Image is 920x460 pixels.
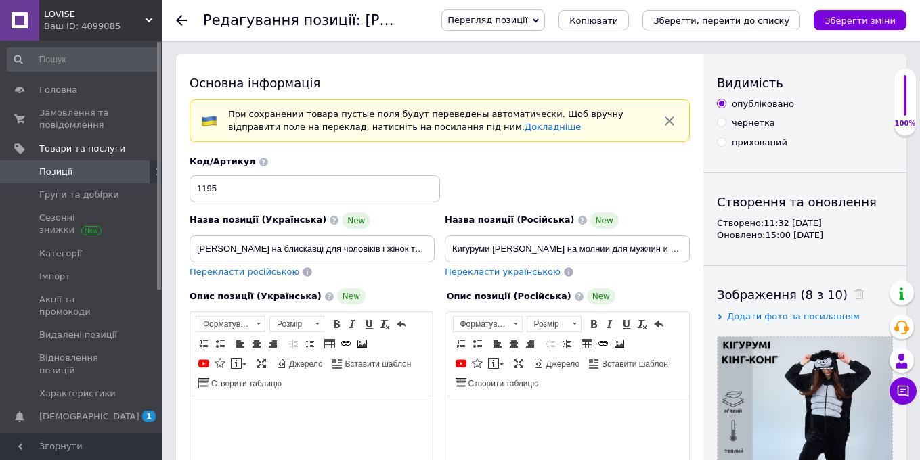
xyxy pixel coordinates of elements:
[445,235,690,262] input: Наприклад, H&M жіноча сукня зелена 38 розмір вечірня максі з блискітками
[717,286,893,303] div: Зображення (8 з 10)
[228,109,623,132] span: При сохранении товара пустые поля будут переведены автоматически. Щоб вручну відправити поле на п...
[39,329,117,341] span: Видалені позиції
[233,336,248,351] a: По лівому краю
[39,107,125,131] span: Замовлення та повідомлення
[717,193,893,210] div: Створення та оновлення
[378,317,393,331] a: Видалити форматування
[343,359,412,370] span: Вставити шаблон
[190,214,326,225] span: Назва позиції (Українська)
[454,317,509,331] span: Форматування
[196,317,252,331] span: Форматування
[445,214,575,225] span: Назва позиції (Російська)
[612,336,627,351] a: Зображення
[213,356,227,371] a: Вставити іконку
[506,336,521,351] a: По центру
[39,388,116,400] span: Характеристики
[190,267,299,277] span: Перекласти російською
[653,16,789,26] i: Зберегти, перейти до списку
[894,68,917,136] div: 100% Якість заповнення
[39,352,125,376] span: Відновлення позицій
[39,411,139,423] span: [DEMOGRAPHIC_DATA]
[265,336,280,351] a: По правому краю
[394,317,409,331] a: Повернути (Ctrl+Z)
[447,291,571,301] span: Опис позиції (Російська)
[39,212,125,236] span: Сезонні знижки
[39,271,70,283] span: Імпорт
[44,20,162,32] div: Ваш ID: 4099085
[814,10,906,30] button: Зберегти зміни
[486,356,506,371] a: Вставити повідомлення
[445,267,561,277] span: Перекласти українською
[302,336,317,351] a: Збільшити відступ
[322,336,337,351] a: Таблиця
[447,15,527,25] span: Перегляд позиції
[44,8,146,20] span: LOVISE
[596,336,611,351] a: Вставити/Редагувати посилання (Ctrl+L)
[511,356,526,371] a: Максимізувати
[717,74,893,91] div: Видимість
[825,16,896,26] i: Зберегти зміни
[890,377,917,405] button: Чат з покупцем
[330,356,414,371] a: Вставити шаблон
[270,317,311,331] span: Розмір
[39,143,125,155] span: Товари та послуги
[558,10,629,30] button: Копіювати
[229,356,248,371] a: Вставити повідомлення
[732,98,794,110] div: опубліковано
[600,359,668,370] span: Вставити шаблон
[635,317,650,331] a: Видалити форматування
[894,119,916,129] div: 100%
[338,336,353,351] a: Вставити/Редагувати посилання (Ctrl+L)
[362,317,376,331] a: Підкреслений (Ctrl+U)
[342,212,370,229] span: New
[586,317,601,331] a: Жирний (Ctrl+B)
[176,15,187,26] div: Повернутися назад
[525,122,581,132] a: Докладніше
[732,137,787,149] div: прихований
[732,117,775,129] div: чернетка
[466,378,539,390] span: Створити таблицю
[39,189,119,201] span: Групи та добірки
[287,359,323,370] span: Джерело
[196,316,265,332] a: Форматування
[345,317,360,331] a: Курсив (Ctrl+I)
[453,316,523,332] a: Форматування
[651,317,666,331] a: Повернути (Ctrl+Z)
[286,336,301,351] a: Зменшити відступ
[209,378,282,390] span: Створити таблицю
[249,336,264,351] a: По центру
[717,217,893,229] div: Створено: 11:32 [DATE]
[587,288,615,304] span: New
[196,336,211,351] a: Вставити/видалити нумерований список
[142,411,156,422] span: 1
[523,336,538,351] a: По правому краю
[454,336,468,351] a: Вставити/видалити нумерований список
[274,356,325,371] a: Джерело
[190,156,256,166] span: Код/Артикул
[454,375,541,390] a: Створити таблицю
[642,10,800,30] button: Зберегти, перейти до списку
[619,317,634,331] a: Підкреслений (Ctrl+U)
[190,74,690,91] div: Основна інформація
[569,16,618,26] span: Копіювати
[454,356,468,371] a: Додати відео з YouTube
[7,47,160,72] input: Пошук
[470,336,485,351] a: Вставити/видалити маркований список
[590,212,619,229] span: New
[579,336,594,351] a: Таблиця
[603,317,617,331] a: Курсив (Ctrl+I)
[531,356,582,371] a: Джерело
[727,311,860,321] span: Додати фото за посиланням
[196,356,211,371] a: Додати відео з YouTube
[337,288,366,304] span: New
[544,359,580,370] span: Джерело
[254,356,269,371] a: Максимізувати
[39,294,125,318] span: Акції та промокоди
[355,336,370,351] a: Зображення
[587,356,670,371] a: Вставити шаблон
[196,375,284,390] a: Створити таблицю
[559,336,574,351] a: Збільшити відступ
[190,235,435,262] input: Наприклад, H&M жіноча сукня зелена 38 розмір вечірня максі з блискітками
[213,336,227,351] a: Вставити/видалити маркований список
[39,84,77,96] span: Головна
